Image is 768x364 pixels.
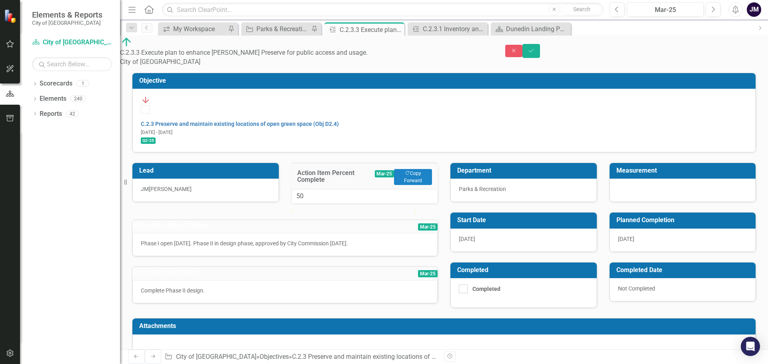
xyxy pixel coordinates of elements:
[340,25,402,35] div: C.2.3.3 Execute plan to enhance [PERSON_NAME] Preserve for public access and usage.
[256,24,309,34] div: Parks & Recreation Report
[506,24,569,34] div: Dunedin Landing Page
[616,267,752,274] h3: Completed Date
[141,239,429,247] p: Phase I open [DATE]. Phase II in design phase, approved by City Commission [DATE].
[139,167,275,174] h3: Lead
[141,286,429,294] p: Complete Phase II design.
[40,79,72,88] a: Scorecards
[176,353,256,360] a: City of [GEOGRAPHIC_DATA]
[40,94,66,103] a: Elements
[573,6,590,12] span: Search
[32,38,112,47] a: City of [GEOGRAPHIC_DATA]
[120,48,493,58] div: C.2.3.3 Execute plan to enhance [PERSON_NAME] Preserve for public access and usage.
[457,267,593,274] h3: Completed
[40,109,62,119] a: Reports
[410,24,486,34] a: C.2.3.1 Inventory and map existing green space locations
[493,24,569,34] a: Dunedin Landing Page
[472,285,500,293] div: Completed
[457,217,593,224] h3: Start Date
[164,352,438,362] div: » » »
[260,353,289,360] a: Objectives
[457,167,593,174] h3: Department
[173,24,226,34] div: My Workspace
[297,169,375,183] h3: Action Item Percent Complete
[610,278,756,301] div: Not Completed
[120,36,133,48] img: On Track
[120,58,493,67] div: City of [GEOGRAPHIC_DATA]
[141,95,150,105] img: Off Track
[66,110,79,117] div: 42
[141,121,339,127] a: C.2.3 Preserve and maintain existing locations of open green space (Obj D2.4)
[616,217,752,224] h3: Planned Completion
[627,2,704,17] button: Mar-25
[292,353,512,360] a: C.2.3 Preserve and maintain existing locations of open green space (Obj D2.4)
[741,337,760,356] div: Open Intercom Messenger
[139,322,752,330] h3: Attachments
[418,223,438,231] span: Mar-25
[394,169,432,185] button: Copy Forward
[747,2,761,17] button: JM
[139,77,752,84] h3: Objective
[423,24,486,34] div: C.2.3.1 Inventory and map existing green space locations
[4,9,18,23] img: ClearPoint Strategy
[32,10,102,20] span: Elements & Reports
[132,222,375,229] h3: Action Item Status Update
[562,4,602,15] button: Search
[616,167,752,174] h3: Measurement
[459,236,475,242] span: [DATE]
[32,57,112,71] input: Search Below...
[375,170,394,177] span: Mar-25
[141,185,149,193] div: JM
[32,20,102,26] small: City of [GEOGRAPHIC_DATA]
[149,185,192,193] div: [PERSON_NAME]
[418,270,438,277] span: Mar-25
[70,95,86,102] div: 240
[141,137,156,144] span: Q2-25
[630,5,701,15] div: Mar-25
[459,186,506,192] span: Parks & Recreation
[162,3,604,17] input: Search ClearPoint...
[243,24,309,34] a: Parks & Recreation Report
[141,129,172,135] small: [DATE] - [DATE]
[132,269,368,276] h3: Action Item Next Steps
[160,24,226,34] a: My Workspace
[76,80,89,87] div: 1
[618,236,634,242] span: [DATE]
